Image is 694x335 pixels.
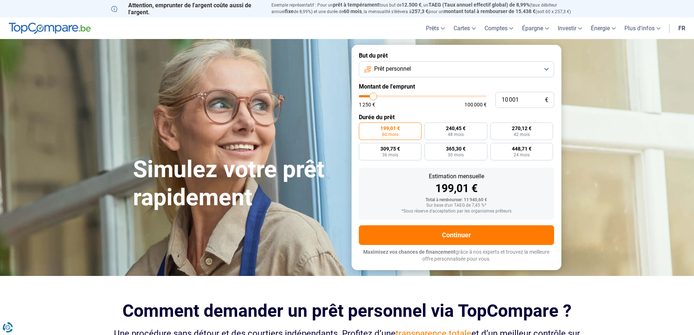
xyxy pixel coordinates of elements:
[446,146,466,151] span: 365,30 €
[359,52,554,59] label: But du prêt
[512,126,532,131] span: 270,12 €
[111,301,583,321] h2: Comment demander un prêt personnel via TopCompare ?
[449,17,480,39] a: Cartes
[380,146,400,151] span: 309,75 €
[446,126,466,131] span: 240,45 €
[401,2,422,8] span: 12.500 €
[380,126,400,131] span: 199,01 €
[365,183,548,194] div: 199,01 €
[444,8,536,14] span: montant total à rembourser de 15.438 €
[674,17,690,39] a: fr
[359,102,375,107] span: 1 250 €
[518,17,553,39] a: Épargne
[359,83,554,90] label: Montant de l'emprunt
[111,2,263,16] p: Attention, emprunter de l'argent coûte aussi de l'argent.
[512,146,532,151] span: 448,71 €
[620,17,665,39] a: Plus d'infos
[359,225,554,245] button: Continuer
[359,249,554,263] p: grâce à nos experts et trouvez la meilleure offre personnalisée pour vous.
[365,203,548,208] div: Sur base d'un TAEG de 7,45 %*
[382,153,398,157] span: 36 mois
[412,8,428,14] span: 257,3 €
[333,2,379,8] span: prêt à tempérament
[545,97,548,103] span: €
[448,132,464,137] span: 48 mois
[363,249,455,255] span: Maximisez vos chances de financement
[587,17,620,39] a: Énergie
[464,102,487,107] span: 100 000 €
[9,23,91,34] img: TopCompare
[374,65,411,73] span: Prêt personnel
[359,61,554,77] button: Prêt personnel
[422,17,449,39] a: Prêts
[514,132,530,137] span: 42 mois
[359,114,554,121] label: Durée du prêt
[514,153,530,157] span: 24 mois
[271,2,583,15] p: Exemple représentatif : Pour un tous but de , un (taux débiteur annuel de 8,99%) et une durée de ...
[480,17,518,39] a: Comptes
[448,153,464,157] span: 30 mois
[365,174,548,179] div: Estimation mensuelle
[553,17,587,39] a: Investir
[382,132,398,137] span: 60 mois
[133,156,343,212] h1: Simulez votre prêt rapidement
[365,209,548,214] div: *Sous réserve d'acceptation par les organismes prêteurs
[428,2,530,8] span: TAEG (Taux annuel effectif global) de 8,99%
[344,8,362,14] span: 60 mois
[285,8,294,14] span: fixe
[365,198,548,203] div: Total à rembourser: 11 940,60 €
